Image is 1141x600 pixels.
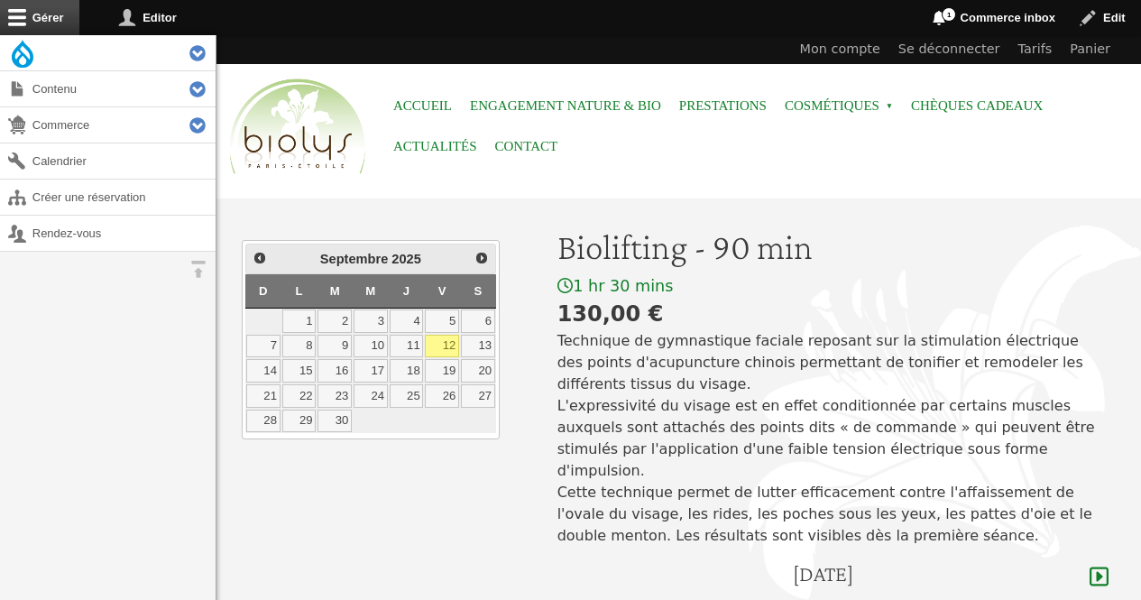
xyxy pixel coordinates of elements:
a: Panier [1061,35,1119,64]
a: 21 [246,384,281,408]
span: 2025 [391,252,421,266]
a: 5 [425,309,459,333]
button: Orientation horizontale [180,252,216,287]
header: Entête du site [216,35,1141,189]
a: 7 [246,335,281,358]
span: Vendredi [438,284,446,298]
span: Cosmétiques [785,86,893,126]
a: Suivant [469,246,492,270]
a: Chèques cadeaux [911,86,1043,126]
a: 4 [390,309,424,333]
a: Actualités [393,126,477,167]
a: 15 [282,359,317,383]
a: 16 [317,359,352,383]
span: 1 [942,7,956,22]
a: 14 [246,359,281,383]
a: 19 [425,359,459,383]
a: 30 [317,410,352,433]
span: Jeudi [403,284,409,298]
span: Dimanche [259,284,268,298]
a: 29 [282,410,317,433]
a: Se déconnecter [889,35,1009,64]
a: 20 [461,359,495,383]
a: 28 [246,410,281,433]
a: Accueil [393,86,452,126]
img: Accueil [225,76,370,179]
a: 17 [354,359,388,383]
a: 6 [461,309,495,333]
a: 10 [354,335,388,358]
span: Lundi [295,284,302,298]
div: 1 hr 30 mins [557,276,1109,297]
h1: Biolifting - 90 min [557,226,1109,269]
span: Précédent [253,251,267,265]
a: Prestations [679,86,767,126]
a: 2 [317,309,352,333]
span: Mardi [330,284,340,298]
p: Technique de gymnastique faciale reposant sur la stimulation électrique des points d'acupuncture ... [557,330,1109,547]
a: 22 [282,384,317,408]
a: 9 [317,335,352,358]
a: Tarifs [1009,35,1062,64]
h4: [DATE] [793,561,853,587]
div: 130,00 € [557,298,1109,330]
a: 23 [317,384,352,408]
span: Mercredi [365,284,375,298]
a: Mon compte [791,35,889,64]
a: 8 [282,335,317,358]
a: 12 [425,335,459,358]
a: 3 [354,309,388,333]
a: 27 [461,384,495,408]
a: 25 [390,384,424,408]
span: Septembre [320,252,389,266]
a: Précédent [248,246,271,270]
a: 11 [390,335,424,358]
a: 13 [461,335,495,358]
span: » [886,103,893,110]
a: 26 [425,384,459,408]
a: 1 [282,309,317,333]
a: Contact [495,126,558,167]
span: Samedi [474,284,483,298]
a: 24 [354,384,388,408]
a: Engagement Nature & Bio [470,86,661,126]
a: 18 [390,359,424,383]
span: Suivant [474,251,489,265]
